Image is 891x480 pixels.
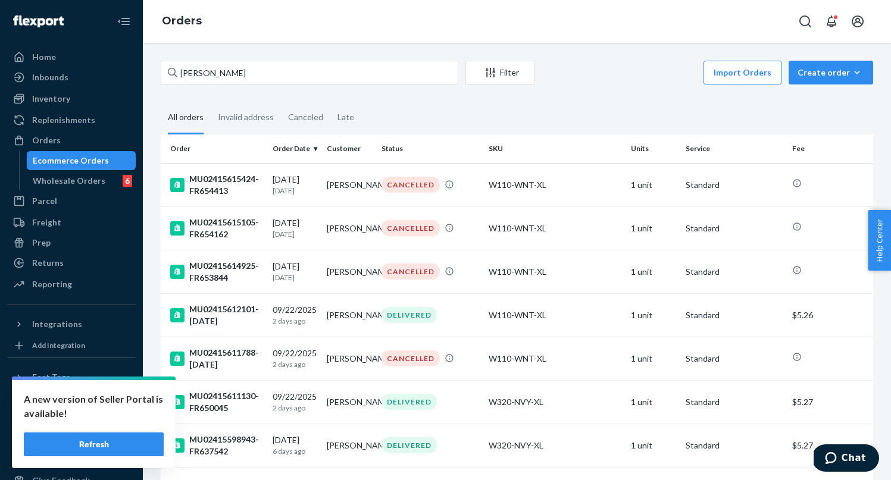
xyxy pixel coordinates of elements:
td: [PERSON_NAME] [322,337,377,380]
p: A new version of Seller Portal is available! [24,392,164,421]
a: Inventory [7,89,136,108]
p: 2 days ago [273,316,318,326]
div: MU02415611130-FR650045 [170,390,263,414]
iframe: Opens a widget where you can chat to one of our agents [814,444,879,474]
div: Canceled [288,102,323,133]
th: Units [626,134,681,163]
button: Fast Tags [7,368,136,387]
div: MU02415612101-[DATE] [170,303,263,327]
div: [DATE] [273,174,318,196]
th: Service [681,134,788,163]
div: CANCELLED [382,177,440,193]
div: Parcel [32,195,57,207]
a: Add Fast Tag [7,391,136,406]
td: [PERSON_NAME] [322,206,377,250]
div: Late [337,102,354,133]
p: Standard [686,266,783,278]
div: W320-NVY-XL [489,396,621,408]
div: W110-WNT-XL [489,266,621,278]
td: 1 unit [626,163,681,206]
a: Parcel [7,192,136,211]
td: [PERSON_NAME] [322,380,377,423]
a: Freight [7,213,136,232]
button: Talk to Support [7,431,136,450]
div: Create order [798,67,864,79]
div: 09/22/2025 [273,347,318,369]
div: All orders [168,102,204,134]
td: 1 unit [626,293,681,337]
div: Inventory [32,93,70,105]
th: Status [377,134,484,163]
p: [DATE] [273,272,318,283]
div: Freight [32,217,61,228]
ol: breadcrumbs [152,4,211,39]
td: 1 unit [626,206,681,250]
div: Prep [32,237,51,249]
button: Open notifications [820,10,843,33]
p: 6 days ago [273,446,318,456]
div: [DATE] [273,217,318,239]
button: Open Search Box [793,10,817,33]
button: Create order [789,61,873,84]
td: [PERSON_NAME] [322,423,377,467]
a: Reporting [7,275,136,294]
div: MU02415615105-FR654162 [170,217,263,240]
div: DELIVERED [382,394,437,410]
div: W320-NVY-XL [489,440,621,451]
div: Returns [32,257,64,269]
th: Order Date [268,134,323,163]
div: [DATE] [273,261,318,283]
div: Ecommerce Orders [33,155,109,167]
p: Standard [686,440,783,451]
td: [PERSON_NAME] [322,250,377,293]
th: Order [161,134,268,163]
td: [PERSON_NAME] [322,293,377,337]
div: Home [32,51,56,63]
div: MU02415614925-FR653844 [170,260,263,284]
span: Help Center [868,210,891,271]
a: Help Center [7,451,136,470]
td: $5.26 [787,293,873,337]
div: Inbounds [32,71,68,83]
button: Filter [465,61,534,84]
p: 2 days ago [273,403,318,413]
td: $5.27 [787,423,873,467]
td: 1 unit [626,337,681,380]
div: Add Integration [32,340,85,350]
p: Standard [686,309,783,321]
button: Integrations [7,315,136,334]
div: [DATE] [273,434,318,456]
div: DELIVERED [382,307,437,323]
div: 09/22/2025 [273,304,318,326]
div: W110-WNT-XL [489,179,621,191]
div: Invalid address [218,102,274,133]
p: Standard [686,396,783,408]
td: [PERSON_NAME] [322,163,377,206]
div: W110-WNT-XL [489,353,621,365]
div: CANCELLED [382,263,440,280]
a: Home [7,48,136,67]
div: Fast Tags [32,371,70,383]
td: 1 unit [626,423,681,467]
p: Standard [686,179,783,191]
div: Orders [32,134,61,146]
div: MU02415611788-[DATE] [170,347,263,371]
a: Prep [7,233,136,252]
button: Open account menu [846,10,870,33]
a: Replenishments [7,111,136,130]
button: Refresh [24,432,164,456]
p: [DATE] [273,186,318,196]
img: Flexport logo [13,15,64,27]
a: Settings [7,410,136,429]
div: Wholesale Orders [33,175,105,187]
div: 09/22/2025 [273,391,318,413]
div: Reporting [32,278,72,290]
a: Returns [7,253,136,272]
div: Filter [466,67,534,79]
a: Ecommerce Orders [27,151,136,170]
p: 2 days ago [273,359,318,369]
a: Add Integration [7,338,136,353]
th: Fee [787,134,873,163]
p: Standard [686,353,783,365]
